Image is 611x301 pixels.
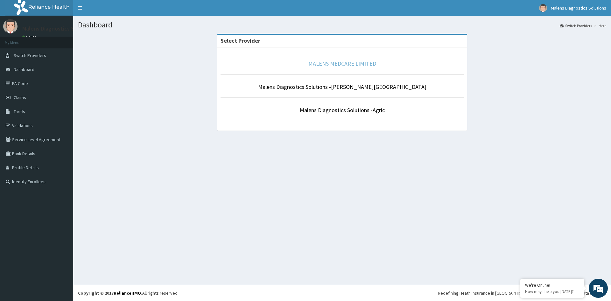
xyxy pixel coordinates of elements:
h1: Dashboard [78,21,606,29]
a: RelianceHMO [114,290,141,296]
span: Malens Diagnostics Solutions [551,5,606,11]
div: Minimize live chat window [104,3,120,18]
strong: Copyright © 2017 . [78,290,142,296]
div: We're Online! [525,282,579,288]
div: Chat with us now [33,36,107,44]
span: Switch Providers [14,53,46,58]
img: d_794563401_company_1708531726252_794563401 [12,32,26,48]
div: Redefining Heath Insurance in [GEOGRAPHIC_DATA] using Telemedicine and Data Science! [438,290,606,296]
span: We're online! [37,80,88,145]
textarea: Type your message and hit 'Enter' [3,174,121,196]
a: Online [22,35,38,39]
a: Malens Diagnostics Solutions -[PERSON_NAME][GEOGRAPHIC_DATA] [258,83,426,90]
span: Tariffs [14,109,25,114]
p: Malens Diagnostics Solutions [22,26,95,32]
li: Here [593,23,606,28]
span: Dashboard [14,67,34,72]
footer: All rights reserved. [73,285,611,301]
p: How may I help you today? [525,289,579,294]
a: Switch Providers [560,23,592,28]
span: Claims [14,95,26,100]
strong: Select Provider [221,37,260,44]
a: Malens Diagnostics Solutions -Agric [300,106,385,114]
img: User Image [3,19,18,33]
img: User Image [539,4,547,12]
a: MALENS MEDCARE LIMITED [308,60,376,67]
